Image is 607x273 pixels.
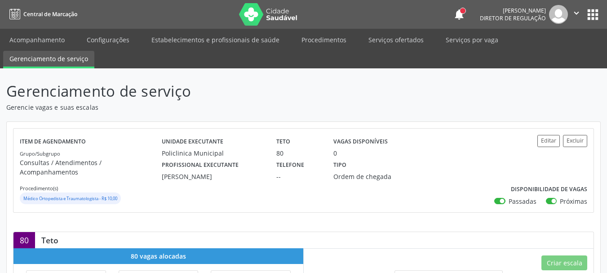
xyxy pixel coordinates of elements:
i:  [572,8,581,18]
label: Disponibilidade de vagas [511,183,587,197]
button: Editar [537,135,560,147]
label: Item de agendamento [20,135,86,149]
label: Profissional executante [162,158,239,172]
img: img [549,5,568,24]
div: -- [276,172,321,181]
label: Tipo [333,158,346,172]
div: 80 vagas alocadas [13,248,303,264]
label: Teto [276,135,290,149]
label: Vagas disponíveis [333,135,388,149]
small: Procedimento(s) [20,185,58,192]
small: Médico Ortopedista e Traumatologista - R$ 10,00 [23,196,117,201]
button: apps [585,7,601,22]
button: Excluir [563,135,587,147]
div: [PERSON_NAME] [162,172,264,181]
a: Serviços ofertados [362,32,430,48]
label: Próximas [560,197,587,206]
span: Central de Marcação [23,10,77,18]
div: Teto [35,235,65,245]
a: Serviços por vaga [439,32,505,48]
a: Central de Marcação [6,7,77,22]
span: Diretor de regulação [480,14,546,22]
small: Grupo/Subgrupo [20,150,60,157]
a: Acompanhamento [3,32,71,48]
button:  [568,5,585,24]
a: Estabelecimentos e profissionais de saúde [145,32,286,48]
label: Telefone [276,158,304,172]
div: 0 [333,148,337,158]
p: Consultas / Atendimentos / Acompanhamentos [20,158,162,177]
a: Configurações [80,32,136,48]
button: notifications [453,8,465,21]
div: 80 [276,148,321,158]
div: Policlinica Municipal [162,148,264,158]
div: Ordem de chegada [333,172,407,181]
div: 80 [13,232,35,248]
p: Gerenciamento de serviço [6,80,422,103]
button: Criar escala [541,255,587,271]
a: Procedimentos [295,32,353,48]
label: Passadas [509,197,536,206]
label: Unidade executante [162,135,223,149]
a: Gerenciamento de serviço [3,51,94,68]
div: [PERSON_NAME] [480,7,546,14]
p: Gerencie vagas e suas escalas [6,103,422,112]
